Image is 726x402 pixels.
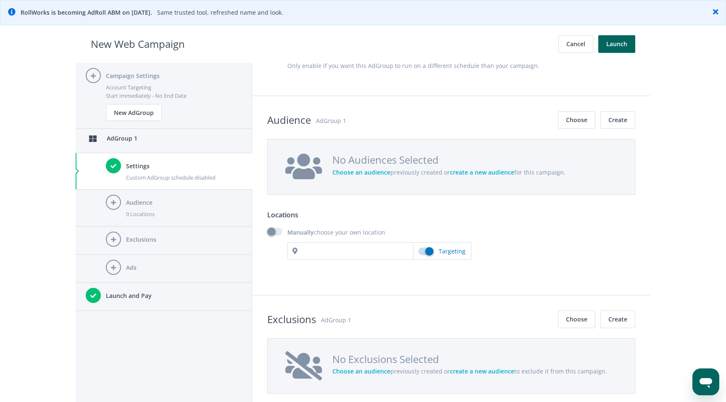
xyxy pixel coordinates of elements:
h2: No Audiences Selected [332,152,566,168]
button: Choose [558,311,595,328]
h2: No Exclusions Selected [332,351,607,367]
h4: Exclusions [126,235,242,244]
h4: Settings [126,162,242,171]
span: Choose an audience [332,168,390,176]
button: Launch [598,35,635,53]
button: Cancel [558,35,593,53]
h3: Locations [267,210,635,220]
iframe: Button to launch messaging window, conversation in progress [692,368,719,395]
h2: Audience [267,112,311,128]
h4: Campaign Settings [106,71,242,81]
button: Choose [558,111,595,129]
p: AdGroup 1 [316,116,346,125]
p: AdGroup 1 [321,316,351,325]
button: New AdGroup [106,104,162,121]
span: Choose an audience [332,367,390,375]
h2: Exclusions [267,311,316,327]
div: Custom AdGroup schedule disabled [126,173,242,182]
div: Account Targeting [106,83,242,91]
h4: Audience [126,198,242,207]
button: Create [600,111,635,129]
span: RollWorks is becoming AdRoll ABM on [DATE]. [21,8,152,16]
button: Create [600,311,635,328]
span: create a new audience [450,367,514,375]
label: choose your own location [267,228,385,237]
h4: Launch and Pay [106,291,242,300]
p: previously created or for this campaign. [332,168,566,177]
p: AdGroup 1 [107,134,237,143]
h2: New Web Campaign [91,36,185,52]
span: create a new audience [450,168,514,176]
p: previously created or to exclude it from this campaign. [332,367,607,376]
label: Targeting [439,243,466,260]
p: Only enable if you want this AdGroup to run on a different schedule than your campaign. [287,61,635,70]
div: 0 Locations [126,210,242,218]
h4: Ads [126,263,242,272]
b: Manually [287,228,314,236]
span: Same trusted tool, refreshed name and look. [157,8,283,16]
div: Start Immediately - No End Date [106,91,242,100]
